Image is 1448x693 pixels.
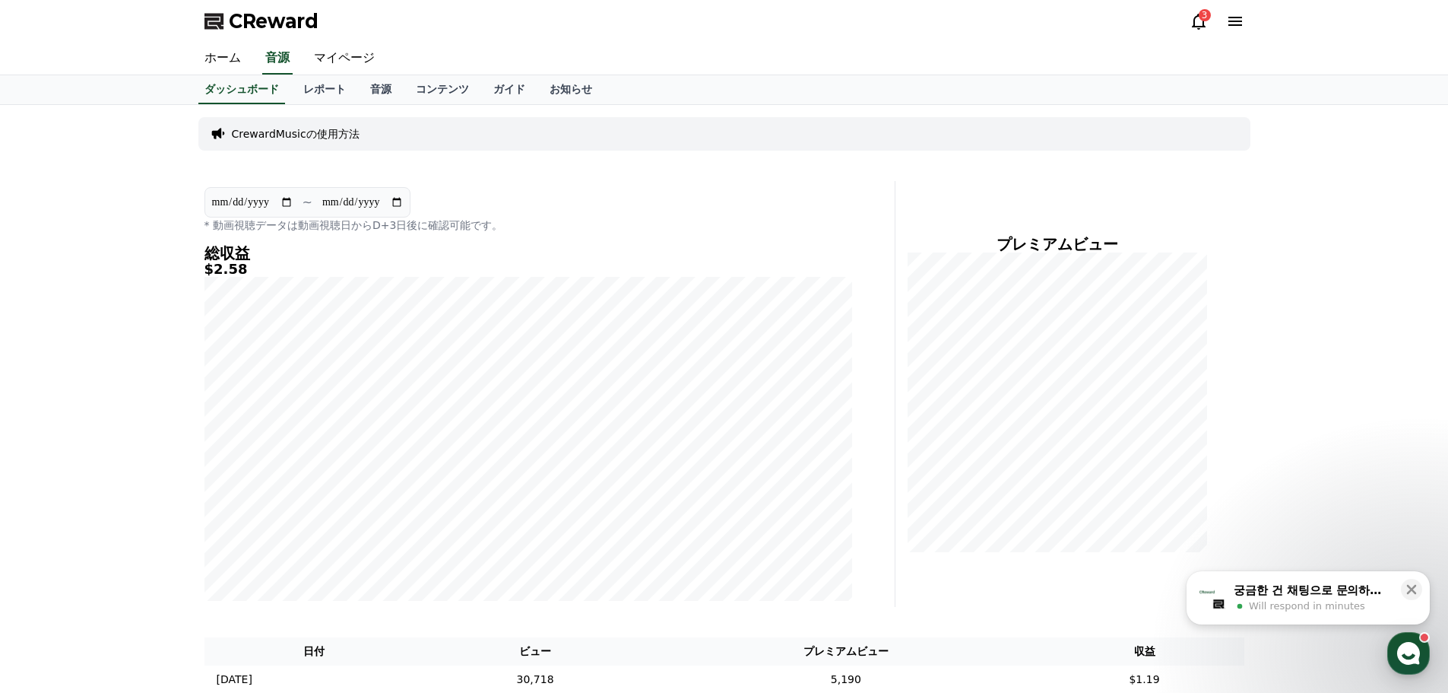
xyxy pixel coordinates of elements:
[229,9,318,33] span: CReward
[537,75,604,104] a: お知らせ
[232,126,360,141] a: CrewardMusicの使用方法
[192,43,253,75] a: ホーム
[204,637,423,666] th: 日付
[204,9,318,33] a: CReward
[217,672,252,688] p: [DATE]
[908,236,1208,253] h4: プレミアムビュー
[302,43,387,75] a: マイページ
[204,262,852,277] h5: $2.58
[404,75,481,104] a: コンテンツ
[423,637,647,666] th: ビュー
[1190,12,1208,30] a: 3
[204,245,852,262] h4: 総収益
[262,43,293,75] a: 音源
[204,218,852,233] p: * 動画視聴データは動画視聴日からD+3日後に確認可能です。
[358,75,404,104] a: 音源
[1199,9,1211,21] div: 3
[481,75,537,104] a: ガイド
[647,637,1044,666] th: プレミアムビュー
[303,193,312,211] p: ~
[1045,637,1244,666] th: 収益
[291,75,358,104] a: レポート
[198,75,285,104] a: ダッシュボード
